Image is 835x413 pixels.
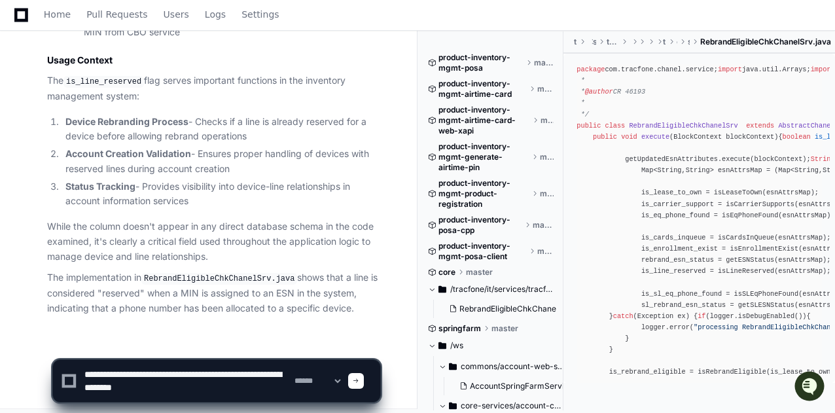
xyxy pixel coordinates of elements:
iframe: Open customer support [793,370,828,405]
span: master [491,323,518,334]
span: public [593,133,617,141]
span: String [811,155,835,163]
span: master [537,84,554,94]
span: Settings [241,10,279,18]
span: void [621,133,637,141]
span: tracfone [663,37,666,47]
span: import [718,65,742,73]
img: 1756235613930-3d25f9e4-fa56-45dd-b3ad-e072dfbd1548 [13,98,37,121]
span: (BlockContext blockContext) [669,133,778,141]
span: Logs [205,10,226,18]
strong: Account Creation Validation [65,148,191,159]
span: import [811,65,835,73]
strong: Status Tracking [65,181,135,192]
span: core [438,267,455,278]
button: /tracfone/it/services/tracfone-chanel/src/main/java/com/tracfone/chanel/service [428,279,554,300]
svg: Directory [438,281,446,297]
span: master [540,189,554,199]
span: services [593,37,596,47]
p: The implementation in shows that a line is considered "reserved" when a MIN is assigned to an ESN... [47,270,380,315]
span: master [541,115,554,126]
img: PlayerZero [13,13,39,39]
span: Pull Requests [86,10,147,18]
strong: Device Rebranding Process [65,116,188,127]
div: We're available if you need us! [44,111,166,121]
span: Home [44,10,71,18]
a: Powered byPylon [92,137,158,147]
span: master [466,267,493,278]
span: product-inventory-mgmt-airtime-card-web-xapi [438,105,530,136]
button: RebrandEligibleChkChanelSrv.java [444,300,556,318]
span: master [534,58,554,68]
li: - Ensures proper handling of devices with reserved lines during account creation [62,147,380,177]
span: boolean [783,133,811,141]
span: product-inventory-mgmt-posa [438,52,524,73]
h3: Usage Context [47,54,380,67]
p: While the column doesn't appear in any direct database schema in the code examined, it's clearly ... [47,219,380,264]
span: /tracfone/it/services/tracfone-chanel/src/main/java/com/tracfone/chanel/service [450,284,554,295]
span: master [540,152,554,162]
span: master [533,220,554,230]
span: chanel [677,37,677,47]
div: Start new chat [44,98,215,111]
span: Users [164,10,189,18]
span: tracfone [574,37,577,47]
span: product-inventory-mgmt-generate-airtime-pin [438,141,529,173]
span: package [577,65,605,73]
span: product-inventory-posa-cpp [438,215,522,236]
span: product-inventory-mgmt-airtime-card [438,79,527,99]
span: RebrandEligibleChkChanelSrv.java [700,37,831,47]
span: @author [585,88,613,96]
span: product-inventory-mgmt-posa-client [438,241,527,262]
span: Pylon [130,137,158,147]
code: is_line_reserved [63,76,144,88]
p: The flag serves important functions in the inventory management system: [47,73,380,103]
span: class [605,122,625,130]
code: RebrandEligibleChkChanelSrv.java [141,273,297,285]
span: product-inventory-mgmt-product-registration [438,178,529,209]
span: extends [746,122,774,130]
span: springfarm [438,323,481,334]
span: catch [613,312,633,320]
li: - Provides visibility into device-line relationships in account information services [62,179,380,209]
span: execute [641,133,669,141]
span: service [688,37,690,47]
span: RebrandEligibleChkChanelSrv.java [459,304,588,314]
div: Welcome [13,52,238,73]
span: if [698,312,705,320]
button: Start new chat [222,101,238,117]
span: tracfone-chanel [607,37,619,47]
button: /ws [428,335,554,356]
li: - Checks if a line is already reserved for a device before allowing rebrand operations [62,115,380,145]
span: RebrandEligibleChkChanelSrv [629,122,737,130]
span: master [537,246,554,257]
span: public [577,122,601,130]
